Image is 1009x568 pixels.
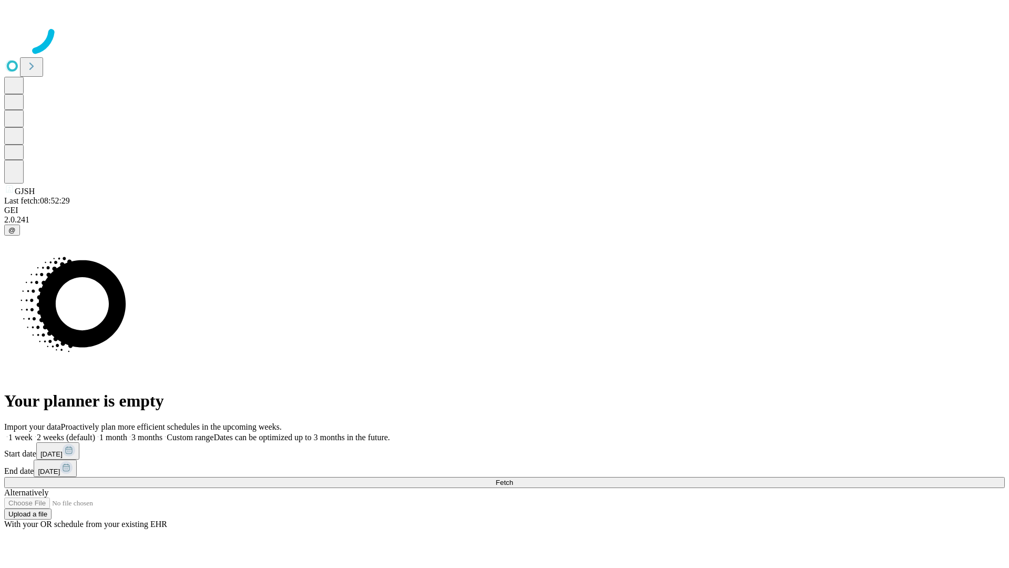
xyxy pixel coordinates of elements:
[4,460,1005,477] div: End date
[131,433,162,442] span: 3 months
[4,422,61,431] span: Import your data
[4,520,167,529] span: With your OR schedule from your existing EHR
[8,226,16,234] span: @
[4,196,70,205] span: Last fetch: 08:52:29
[4,215,1005,225] div: 2.0.241
[99,433,127,442] span: 1 month
[37,433,95,442] span: 2 weeks (default)
[4,391,1005,411] h1: Your planner is empty
[4,225,20,236] button: @
[167,433,213,442] span: Custom range
[214,433,390,442] span: Dates can be optimized up to 3 months in the future.
[4,442,1005,460] div: Start date
[4,477,1005,488] button: Fetch
[15,187,35,196] span: GJSH
[61,422,282,431] span: Proactively plan more efficient schedules in the upcoming weeks.
[38,468,60,475] span: [DATE]
[4,488,48,497] span: Alternatively
[8,433,33,442] span: 1 week
[36,442,79,460] button: [DATE]
[4,206,1005,215] div: GEI
[4,509,52,520] button: Upload a file
[496,479,513,486] span: Fetch
[40,450,63,458] span: [DATE]
[34,460,77,477] button: [DATE]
